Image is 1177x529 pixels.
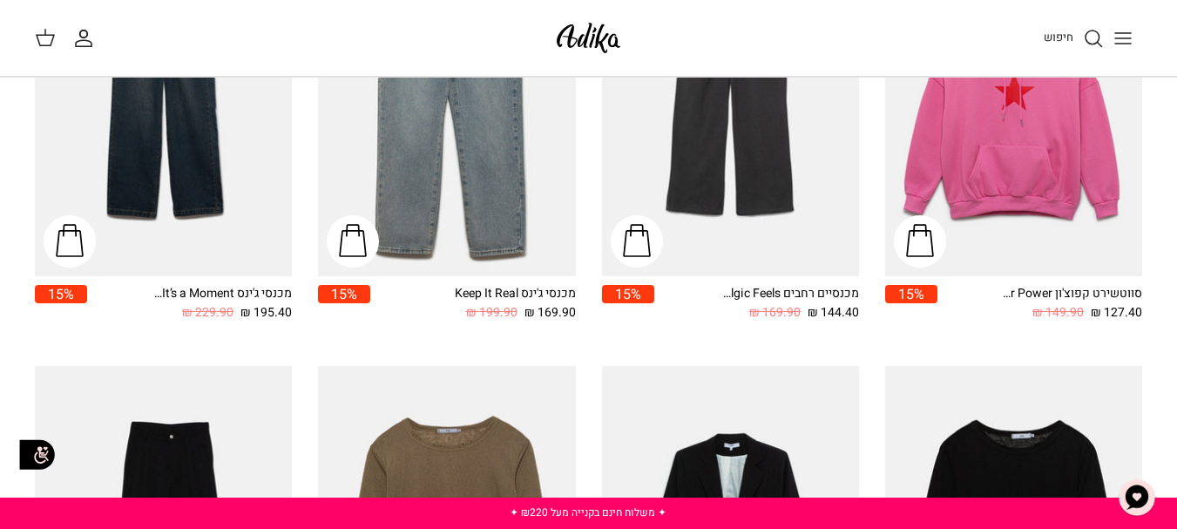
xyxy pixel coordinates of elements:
[551,17,626,58] img: Adika IL
[654,285,859,322] a: מכנסיים רחבים Nostalgic Feels קורדרוי 144.40 ₪ 169.90 ₪
[602,285,654,322] a: 15%
[720,285,859,303] div: מכנסיים רחבים Nostalgic Feels קורדרוי
[182,303,233,322] span: 229.90 ₪
[370,285,575,322] a: מכנסי ג'ינס Keep It Real 169.90 ₪ 199.90 ₪
[937,285,1142,322] a: סווטשירט קפוצ'ון Star Power אוברסייז 127.40 ₪ 149.90 ₪
[87,285,292,322] a: מכנסי ג'ינס It’s a Moment גזרה רחבה | BAGGY 195.40 ₪ 229.90 ₪
[808,303,859,322] span: 144.40 ₪
[885,285,937,322] a: 15%
[318,285,370,303] span: 15%
[152,285,292,303] div: מכנסי ג'ינס It’s a Moment גזרה רחבה | BAGGY
[524,303,576,322] span: 169.90 ₪
[1111,471,1163,524] button: צ'אט
[1032,303,1084,322] span: 149.90 ₪
[1003,285,1142,303] div: סווטשירט קפוצ'ון Star Power אוברסייז
[13,431,61,478] img: accessibility_icon02.svg
[885,285,937,303] span: 15%
[602,285,654,303] span: 15%
[1104,19,1142,58] button: Toggle menu
[436,285,576,303] div: מכנסי ג'ינס Keep It Real
[318,285,370,322] a: 15%
[35,285,87,303] span: 15%
[35,285,87,322] a: 15%
[1091,303,1142,322] span: 127.40 ₪
[1044,28,1104,49] a: חיפוש
[73,28,101,49] a: החשבון שלי
[510,505,666,520] a: ✦ משלוח חינם בקנייה מעל ₪220 ✦
[1044,29,1073,45] span: חיפוש
[749,303,801,322] span: 169.90 ₪
[466,303,517,322] span: 199.90 ₪
[240,303,292,322] span: 195.40 ₪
